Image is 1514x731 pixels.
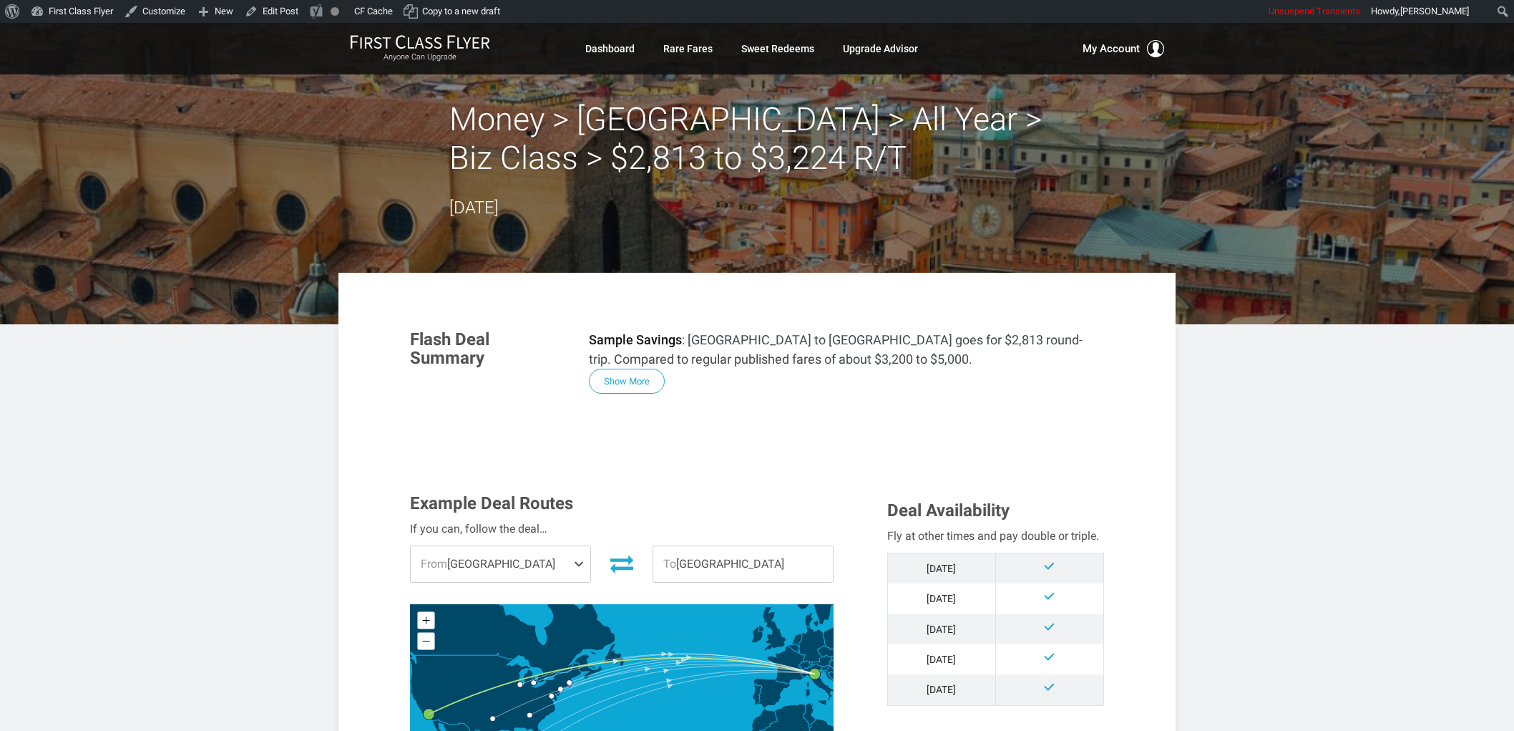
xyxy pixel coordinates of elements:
button: Show More [589,369,665,394]
path: Slovenia [822,665,831,671]
path: Denmark [805,611,819,627]
a: Dashboard [585,36,635,62]
path: Luxembourg [798,650,799,653]
g: Washington DC [549,694,561,699]
g: Bologna [809,668,830,679]
path: Italy [801,664,836,706]
path: Germany [799,626,826,663]
g: Los Angeles [424,709,444,720]
td: [DATE] [887,553,995,584]
g: Chicago [517,682,529,687]
span: My Account [1083,40,1140,57]
path: Portugal [753,684,762,705]
span: From [421,557,447,571]
p: : [GEOGRAPHIC_DATA] to [GEOGRAPHIC_DATA] goes for $2,813 round-trip. Compared to regular publishe... [589,330,1104,369]
path: Austria [809,655,831,667]
span: Example Deal Routes [410,493,573,513]
path: Ireland [751,626,763,643]
a: First Class FlyerAnyone Can Upgrade [350,34,490,63]
td: [DATE] [887,584,995,614]
span: [GEOGRAPHIC_DATA] [411,546,590,582]
g: Boston [567,680,579,686]
span: Unsuspend Transients [1269,6,1360,16]
h2: Money > [GEOGRAPHIC_DATA] > All Year > Biz Class > $2,813 to $3,224 R/T [449,100,1065,178]
td: [DATE] [887,644,995,674]
img: First Class Flyer [350,34,490,49]
path: Switzerland [799,661,812,669]
path: Tunisia [804,703,816,728]
h3: Flash Deal Summary [410,330,567,368]
button: Invert Route Direction [602,548,642,579]
button: My Account [1083,40,1164,57]
g: Dallas [490,716,502,722]
a: Rare Fares [663,36,713,62]
span: [PERSON_NAME] [1400,6,1469,16]
div: If you can, follow the deal… [410,520,834,538]
time: [DATE] [449,198,499,218]
small: Anyone Can Upgrade [350,52,490,62]
path: Czech Republic [818,646,838,657]
g: Detroit [531,680,543,686]
a: Sweet Redeems [741,36,814,62]
span: Deal Availability [887,500,1010,521]
g: Atlanta [527,712,539,718]
span: [GEOGRAPHIC_DATA] [653,546,833,582]
span: To [663,557,676,571]
path: Slovakia [831,653,849,661]
path: Netherlands [791,634,803,647]
td: [DATE] [887,614,995,644]
strong: Sample Savings [589,332,682,347]
path: France [768,646,810,688]
a: Upgrade Advisor [843,36,918,62]
path: Spain [753,678,791,708]
div: Fly at other times and pay double or triple. [887,527,1104,546]
path: Belgium [788,644,799,653]
path: United Kingdom [758,606,786,651]
td: [DATE] [887,674,995,705]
